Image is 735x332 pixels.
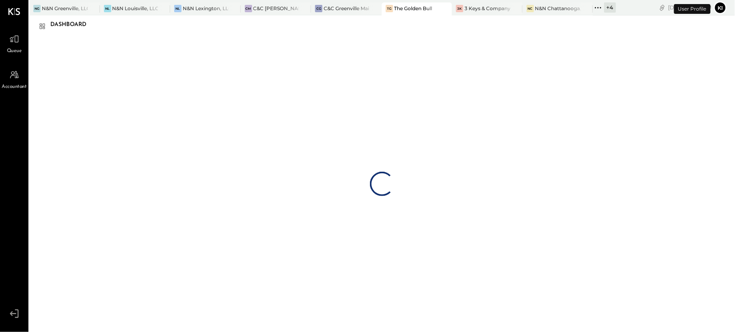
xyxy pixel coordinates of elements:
div: C&C [PERSON_NAME] LLC [253,5,299,12]
div: CG [315,5,322,12]
span: Queue [7,48,22,55]
div: CM [245,5,252,12]
div: 3K [456,5,463,12]
div: NC [527,5,534,12]
div: 3 Keys & Company [465,5,510,12]
div: [DATE] [668,4,712,11]
div: NG [33,5,41,12]
div: NL [104,5,111,12]
a: Queue [0,31,28,55]
div: C&C Greenville Main, LLC [324,5,370,12]
div: copy link [658,3,666,12]
div: User Profile [674,4,711,14]
div: + 4 [604,2,616,13]
div: Dashboard [50,18,95,31]
a: Accountant [0,67,28,91]
div: N&N Louisville, LLC [112,5,158,12]
button: ki [714,1,727,14]
div: N&N Greenville, LLC [42,5,88,12]
div: NL [174,5,182,12]
div: The Golden Bull [394,5,432,12]
div: TG [386,5,393,12]
div: N&N Lexington, LLC [183,5,229,12]
span: Accountant [2,83,27,91]
div: N&N Chattanooga, LLC [535,5,581,12]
